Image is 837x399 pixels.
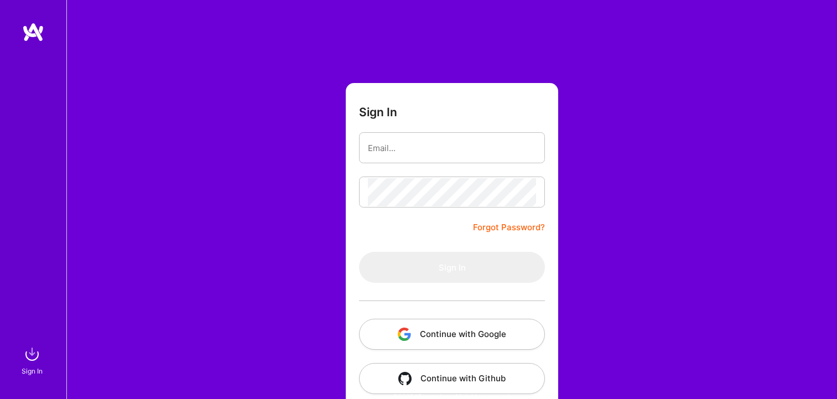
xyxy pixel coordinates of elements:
img: icon [398,328,411,341]
a: Forgot Password? [473,221,545,234]
div: Sign In [22,365,43,377]
h3: Sign In [359,105,397,119]
img: sign in [21,343,43,365]
button: Continue with Github [359,363,545,394]
img: logo [22,22,44,42]
img: icon [398,372,412,385]
input: Email... [368,134,536,162]
button: Continue with Google [359,319,545,350]
a: sign inSign In [23,343,43,377]
button: Sign In [359,252,545,283]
